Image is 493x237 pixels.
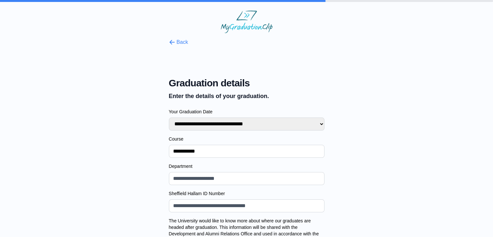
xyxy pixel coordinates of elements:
[169,108,324,115] label: Your Graduation Date
[221,10,273,33] img: MyGraduationClip
[169,38,188,46] button: Back
[169,190,324,197] label: Sheffield Hallam ID Number
[169,92,324,101] p: Enter the details of your graduation.
[169,163,324,169] label: Department
[169,77,324,89] span: Graduation details
[169,136,324,142] label: Course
